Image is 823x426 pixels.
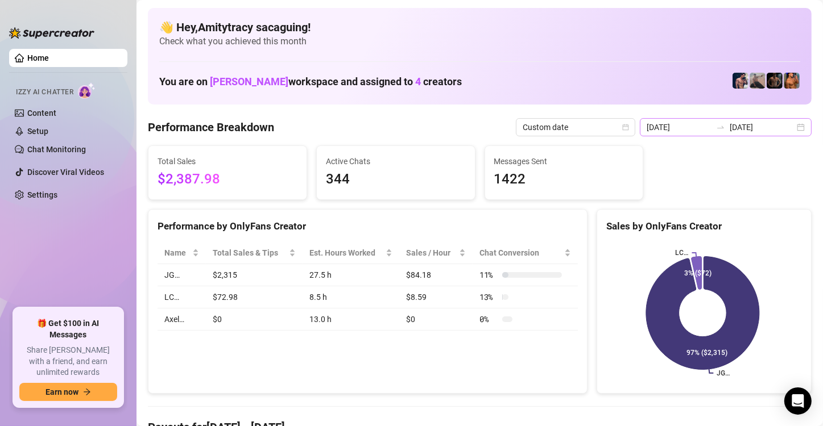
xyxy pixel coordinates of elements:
[494,155,634,168] span: Messages Sent
[767,73,783,89] img: Trent
[27,53,49,62] a: Home
[213,247,286,259] span: Total Sales & Tips
[27,108,56,118] a: Content
[19,318,117,340] span: 🎁 Get $100 in AI Messages
[27,190,57,199] a: Settings
[83,388,91,396] span: arrow-right
[303,308,399,331] td: 13.0 h
[164,247,190,259] span: Name
[326,155,466,168] span: Active Chats
[606,219,802,234] div: Sales by OnlyFans Creator
[158,155,297,168] span: Total Sales
[479,313,498,325] span: 0 %
[158,242,206,264] th: Name
[159,76,462,88] h1: You are on workspace and assigned to creators
[158,264,206,286] td: JG…
[158,219,578,234] div: Performance by OnlyFans Creator
[303,286,399,308] td: 8.5 h
[716,123,725,132] span: to
[19,345,117,378] span: Share [PERSON_NAME] with a friend, and earn unlimited rewards
[210,76,288,87] span: [PERSON_NAME]
[415,76,421,87] span: 4
[27,145,86,154] a: Chat Monitoring
[46,387,78,396] span: Earn now
[479,269,498,281] span: 11 %
[647,121,712,133] input: Start date
[206,286,302,308] td: $72.98
[206,264,302,286] td: $2,315
[78,82,96,99] img: AI Chatter
[303,264,399,286] td: 27.5 h
[675,249,688,257] text: LC…
[399,286,473,308] td: $8.59
[27,168,104,177] a: Discover Viral Videos
[399,264,473,286] td: $84.18
[27,127,48,136] a: Setup
[406,247,457,259] span: Sales / Hour
[523,119,628,136] span: Custom date
[206,242,302,264] th: Total Sales & Tips
[784,387,812,415] div: Open Intercom Messenger
[206,308,302,331] td: $0
[733,73,748,89] img: Axel
[716,123,725,132] span: swap-right
[158,286,206,308] td: LC…
[717,369,730,377] text: JG…
[622,124,629,131] span: calendar
[9,27,94,39] img: logo-BBDzfeDw.svg
[399,242,473,264] th: Sales / Hour
[159,19,800,35] h4: 👋 Hey, Amitytracy sacaguing !
[158,308,206,331] td: Axel…
[750,73,766,89] img: LC
[730,121,795,133] input: End date
[479,291,498,303] span: 13 %
[784,73,800,89] img: JG
[473,242,578,264] th: Chat Conversion
[309,247,383,259] div: Est. Hours Worked
[158,169,297,190] span: $2,387.98
[19,383,117,401] button: Earn nowarrow-right
[326,169,466,190] span: 344
[159,35,800,48] span: Check what you achieved this month
[16,87,73,98] span: Izzy AI Chatter
[494,169,634,190] span: 1422
[479,247,562,259] span: Chat Conversion
[148,119,274,135] h4: Performance Breakdown
[399,308,473,331] td: $0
